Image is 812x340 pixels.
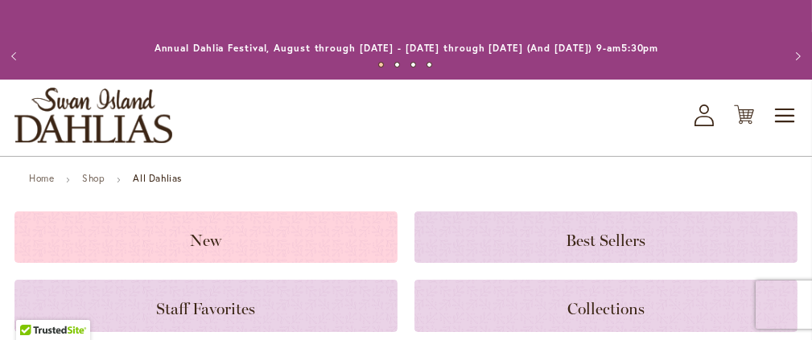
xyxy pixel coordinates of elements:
a: store logo [14,88,172,143]
a: Staff Favorites [14,280,398,331]
button: Next [780,40,812,72]
a: Annual Dahlia Festival, August through [DATE] - [DATE] through [DATE] (And [DATE]) 9-am5:30pm [155,42,659,54]
button: 4 of 4 [427,62,432,68]
span: Best Sellers [567,231,646,250]
button: 3 of 4 [410,62,416,68]
button: 2 of 4 [394,62,400,68]
strong: All Dahlias [133,172,182,184]
a: Best Sellers [414,211,798,263]
a: Home [29,172,54,184]
iframe: Launch Accessibility Center [12,283,57,328]
span: New [191,231,222,250]
span: Staff Favorites [157,299,256,318]
a: Collections [414,280,798,331]
a: New [14,211,398,263]
button: 1 of 4 [378,62,384,68]
a: Shop [82,172,105,184]
span: Collections [567,299,645,318]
